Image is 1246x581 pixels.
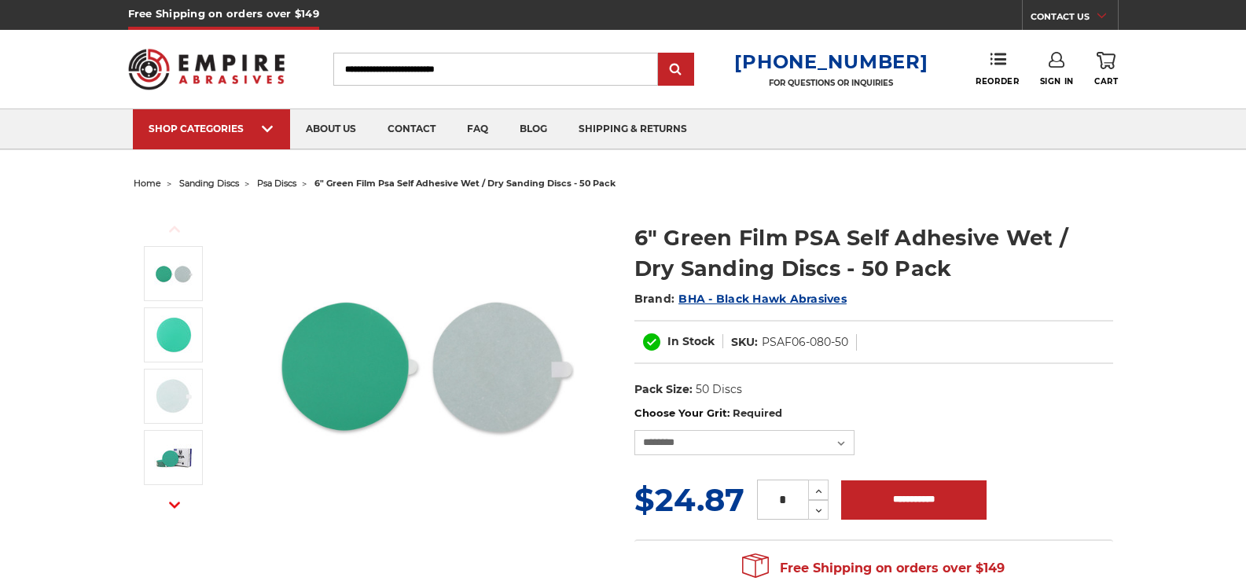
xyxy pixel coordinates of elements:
[734,50,928,73] a: [PHONE_NUMBER]
[734,78,928,88] p: FOR QUESTIONS OR INQUIRIES
[1031,8,1118,30] a: CONTACT US
[314,178,616,189] span: 6" green film psa self adhesive wet / dry sanding discs - 50 pack
[156,488,193,522] button: Next
[762,334,848,351] dd: PSAF06-080-50
[154,438,193,477] img: Close-up of BHA PSA discs box detailing 120-grit green film discs with budget friendly 50 bulk pack
[634,406,1113,421] label: Choose Your Grit:
[733,406,782,419] small: Required
[696,381,742,398] dd: 50 Discs
[563,109,703,149] a: shipping & returns
[1094,52,1118,86] a: Cart
[179,178,239,189] a: sanding discs
[268,206,583,520] img: 6-inch 600-grit green film PSA disc with green polyester film backing for metal grinding and bare...
[660,54,692,86] input: Submit
[154,315,193,355] img: 2000 grit sandpaper disc, 6 inches, with fast cutting aluminum oxide on waterproof green polyeste...
[372,109,451,149] a: contact
[678,292,847,306] a: BHA - Black Hawk Abrasives
[134,178,161,189] a: home
[1040,76,1074,86] span: Sign In
[504,109,563,149] a: blog
[451,109,504,149] a: faq
[128,39,285,100] img: Empire Abrasives
[976,52,1019,86] a: Reorder
[154,254,193,293] img: 6-inch 600-grit green film PSA disc with green polyester film backing for metal grinding and bare...
[976,76,1019,86] span: Reorder
[290,109,372,149] a: about us
[1094,76,1118,86] span: Cart
[634,292,675,306] span: Brand:
[634,480,744,519] span: $24.87
[634,381,693,398] dt: Pack Size:
[154,377,193,416] img: 6-inch 1000-grit green film PSA stickyback disc for professional-grade sanding on automotive putty
[149,123,274,134] div: SHOP CATEGORIES
[667,334,715,348] span: In Stock
[156,212,193,246] button: Previous
[731,334,758,351] dt: SKU:
[634,222,1113,284] h1: 6" Green Film PSA Self Adhesive Wet / Dry Sanding Discs - 50 Pack
[257,178,296,189] a: psa discs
